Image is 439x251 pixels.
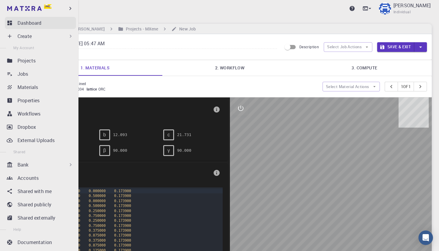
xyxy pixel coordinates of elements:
p: Shared with me [17,188,52,195]
p: Properties [17,97,40,104]
span: 0.000000 [89,189,106,193]
span: Support [13,4,34,10]
span: 0.000000 [89,199,106,203]
a: Shared externally [5,212,76,224]
span: b [103,132,106,138]
span: 0.173900 [114,189,131,193]
span: 0.173900 [114,209,131,213]
div: pager [385,82,427,91]
a: Jobs [5,68,76,80]
a: Projects [5,55,76,67]
p: Shared publicly [17,201,51,208]
span: 0.173900 [114,214,131,218]
span: 0.500000 [89,194,106,198]
span: γ [167,148,170,153]
p: External Uploads [17,137,55,144]
p: Accounts [17,174,39,182]
a: 1. Materials [28,60,162,76]
span: 0.500000 [89,204,106,208]
pre: 12.093 [113,129,127,140]
span: 0.173900 [114,224,131,228]
div: Create [5,30,76,42]
span: 0.173900 [114,233,131,237]
span: Lattice [35,105,211,114]
div: Open Intercom Messenger [418,230,433,245]
span: 0.750000 [89,224,106,228]
p: Documentation [17,239,52,246]
p: Create [17,33,32,40]
p: Jobs [17,70,28,78]
p: Workflows [17,110,40,117]
p: [PERSON_NAME] [393,2,431,9]
span: 0.375000 [89,238,106,243]
span: 0.750000 [89,214,106,218]
a: Dashboard [5,17,76,29]
span: 0.173900 [114,194,131,198]
span: 0.173900 [114,228,131,233]
a: Documentation [5,236,76,248]
a: External Uploads [5,134,76,146]
p: Projects [17,57,36,64]
button: Save & Exit [377,42,414,52]
a: Shared with me [5,185,76,197]
button: Select Job Actions [324,42,372,52]
span: lattice [87,87,98,91]
pre: 21.731 [177,129,191,140]
h6: Projects - MXene [123,26,158,32]
img: Andrea [379,2,391,14]
div: Bank [5,159,76,171]
span: 0.250000 [89,209,106,213]
a: Workflows [5,108,76,120]
p: Dashboard [17,19,41,27]
span: Description [299,44,319,49]
span: 0.173900 [114,218,131,223]
p: Materials [17,84,38,91]
span: 0.173900 [114,243,131,247]
span: 0.173900 [114,238,131,243]
button: 1of1 [398,82,414,91]
span: Help [13,227,21,232]
span: 0.250000 [89,218,106,223]
span: My Account [13,45,34,50]
nav: breadcrumb [30,26,197,32]
span: 0.875000 [89,243,106,247]
span: 0.375000 [89,228,106,233]
span: 0.173900 [114,199,131,203]
img: logo [7,6,42,11]
p: Shared externally [17,214,56,221]
a: 2. Workflow [162,60,297,76]
span: Shared [13,149,25,154]
a: Properties [5,94,76,106]
span: β [103,148,106,153]
button: Select Material Actions [323,82,380,91]
p: MXene_CO2_combined [48,81,318,86]
pre: 90.000 [177,145,191,156]
a: Accounts [5,172,76,184]
span: c [167,132,170,138]
button: info [211,167,223,179]
span: Basis [35,168,211,178]
h6: New Job [177,26,196,32]
a: Dropbox [5,121,76,133]
span: ORC [35,114,211,120]
span: Individual [393,9,411,15]
p: Dropbox [17,123,36,131]
a: 3. Compute [297,60,432,76]
button: info [211,103,223,116]
span: 0.875000 [89,233,106,237]
a: Shared publicly [5,199,76,211]
pre: 90.000 [113,145,127,156]
a: Materials [5,81,76,93]
span: 0.173900 [114,204,131,208]
h6: [PERSON_NAME] [69,26,104,32]
p: Bank [17,161,29,168]
span: ORC [98,87,108,91]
